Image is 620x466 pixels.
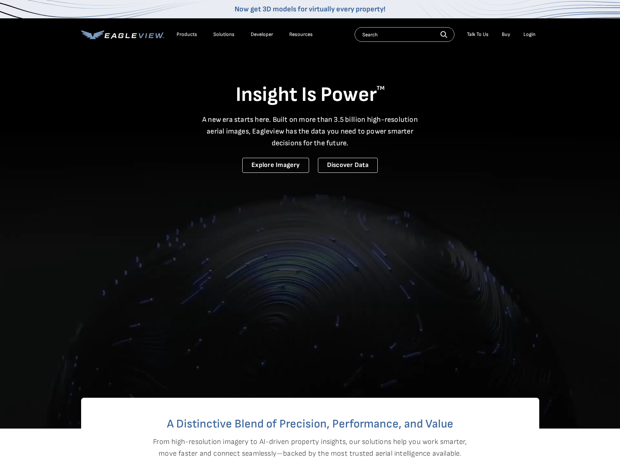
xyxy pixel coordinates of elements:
a: Explore Imagery [242,158,309,173]
sup: TM [377,85,385,92]
input: Search [355,27,454,42]
a: Discover Data [318,158,378,173]
div: Products [177,31,197,38]
div: Login [523,31,536,38]
h1: Insight Is Power [81,82,539,108]
div: Resources [289,31,313,38]
div: Talk To Us [467,31,489,38]
a: Developer [251,31,273,38]
div: Solutions [213,31,235,38]
p: A new era starts here. Built on more than 3.5 billion high-resolution aerial images, Eagleview ha... [198,114,423,149]
a: Buy [502,31,510,38]
h2: A Distinctive Blend of Precision, Performance, and Value [110,418,510,430]
a: Now get 3D models for virtually every property! [235,5,385,14]
p: From high-resolution imagery to AI-driven property insights, our solutions help you work smarter,... [153,436,467,459]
